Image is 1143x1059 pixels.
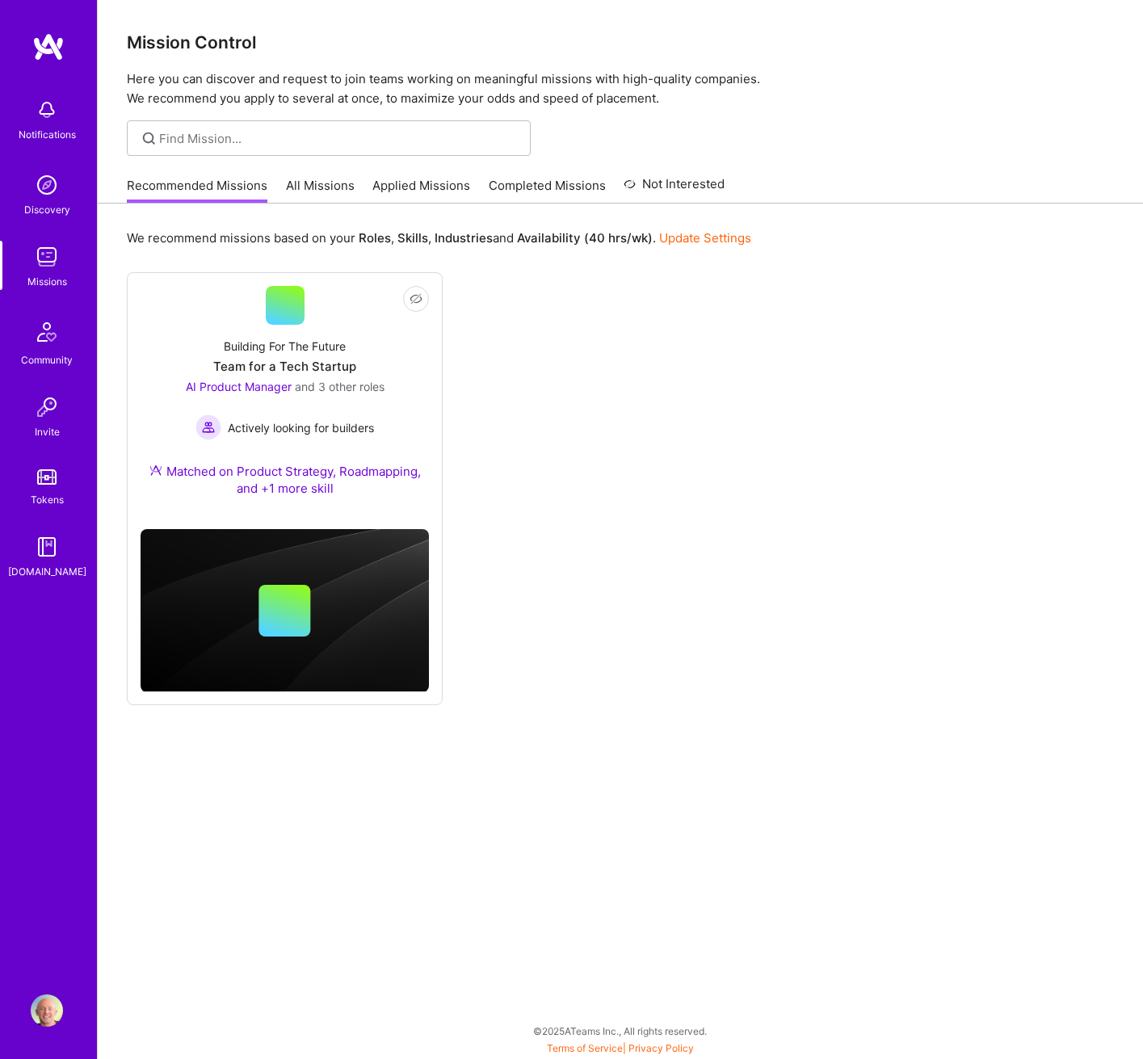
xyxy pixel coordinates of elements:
[27,313,66,351] img: Community
[127,177,267,204] a: Recommended Missions
[31,491,64,508] div: Tokens
[97,1011,1143,1051] div: © 2025 ATeams Inc., All rights reserved.
[149,464,162,477] img: Ateam Purple Icon
[547,1042,694,1054] span: |
[489,177,606,204] a: Completed Missions
[410,292,422,305] i: icon EyeClosed
[624,174,725,204] a: Not Interested
[141,529,429,692] img: cover
[31,994,63,1027] img: User Avatar
[31,94,63,126] img: bell
[141,286,429,516] a: Building For The FutureTeam for a Tech StartupAI Product Manager and 3 other rolesActively lookin...
[435,230,493,246] b: Industries
[127,229,751,246] p: We recommend missions based on your , , and .
[159,130,519,147] input: Find Mission...
[397,230,428,246] b: Skills
[359,230,391,246] b: Roles
[31,531,63,563] img: guide book
[517,230,653,246] b: Availability (40 hrs/wk)
[27,273,67,290] div: Missions
[547,1042,623,1054] a: Terms of Service
[195,414,221,440] img: Actively looking for builders
[8,563,86,580] div: [DOMAIN_NAME]
[31,169,63,201] img: discovery
[127,32,1114,53] h3: Mission Control
[224,338,346,355] div: Building For The Future
[32,32,65,61] img: logo
[21,351,73,368] div: Community
[372,177,470,204] a: Applied Missions
[35,423,60,440] div: Invite
[31,391,63,423] img: Invite
[628,1042,694,1054] a: Privacy Policy
[27,994,67,1027] a: User Avatar
[186,380,292,393] span: AI Product Manager
[213,358,356,375] div: Team for a Tech Startup
[24,201,70,218] div: Discovery
[659,230,751,246] a: Update Settings
[295,380,385,393] span: and 3 other roles
[286,177,355,204] a: All Missions
[141,463,429,497] div: Matched on Product Strategy, Roadmapping, and +1 more skill
[140,129,158,148] i: icon SearchGrey
[31,241,63,273] img: teamwork
[19,126,76,143] div: Notifications
[37,469,57,485] img: tokens
[127,69,1114,108] p: Here you can discover and request to join teams working on meaningful missions with high-quality ...
[228,419,374,436] span: Actively looking for builders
